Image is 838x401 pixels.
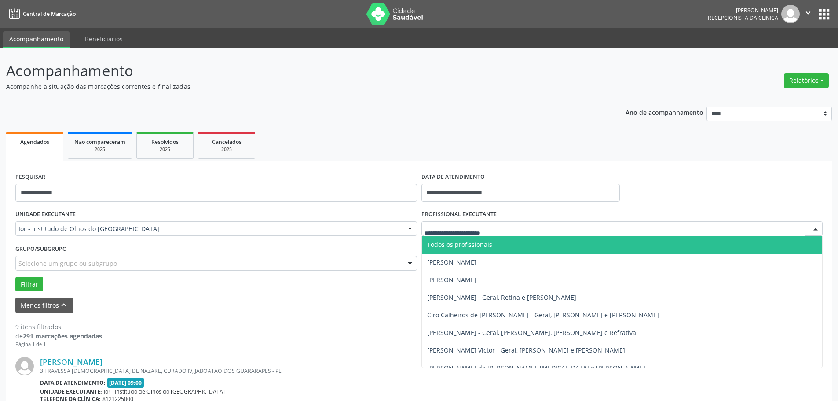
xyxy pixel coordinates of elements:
[708,14,778,22] span: Recepcionista da clínica
[20,138,49,146] span: Agendados
[40,357,102,367] a: [PERSON_NAME]
[40,388,102,395] b: Unidade executante:
[104,388,225,395] span: Ior - Institudo de Olhos do [GEOGRAPHIC_DATA]
[427,328,636,337] span: [PERSON_NAME] - Geral, [PERSON_NAME], [PERSON_NAME] e Refrativa
[427,311,659,319] span: Ciro Calheiros de [PERSON_NAME] - Geral, [PERSON_NAME] e [PERSON_NAME]
[427,240,492,249] span: Todos os profissionais
[15,357,34,375] img: img
[708,7,778,14] div: [PERSON_NAME]
[74,146,125,153] div: 2025
[59,300,69,310] i: keyboard_arrow_up
[626,107,703,118] p: Ano de acompanhamento
[15,242,67,256] label: Grupo/Subgrupo
[6,82,584,91] p: Acompanhe a situação das marcações correntes e finalizadas
[15,298,73,313] button: Menos filtroskeyboard_arrow_up
[3,31,70,48] a: Acompanhamento
[18,259,117,268] span: Selecione um grupo ou subgrupo
[143,146,187,153] div: 2025
[15,277,43,292] button: Filtrar
[15,170,45,184] label: PESQUISAR
[816,7,832,22] button: apps
[427,293,576,302] span: [PERSON_NAME] - Geral, Retina e [PERSON_NAME]
[800,5,816,23] button: 
[40,379,106,386] b: Data de atendimento:
[15,331,102,341] div: de
[421,170,485,184] label: DATA DE ATENDIMENTO
[212,138,242,146] span: Cancelados
[40,367,691,375] div: 3 TRAVESSA [DEMOGRAPHIC_DATA] DE NAZARE, CURADO IV, JABOATAO DOS GUARARAPES - PE
[803,8,813,18] i: 
[427,258,476,266] span: [PERSON_NAME]
[781,5,800,23] img: img
[427,346,625,354] span: [PERSON_NAME] Victor - Geral, [PERSON_NAME] e [PERSON_NAME]
[107,378,144,388] span: [DATE] 09:00
[784,73,829,88] button: Relatórios
[79,31,129,47] a: Beneficiários
[6,60,584,82] p: Acompanhamento
[15,341,102,348] div: Página 1 de 1
[205,146,249,153] div: 2025
[23,10,76,18] span: Central de Marcação
[421,208,497,221] label: PROFISSIONAL EXECUTANTE
[427,276,476,284] span: [PERSON_NAME]
[15,208,76,221] label: UNIDADE EXECUTANTE
[23,332,102,340] strong: 291 marcações agendadas
[74,138,125,146] span: Não compareceram
[18,224,399,233] span: Ior - Institudo de Olhos do [GEOGRAPHIC_DATA]
[15,322,102,331] div: 9 itens filtrados
[6,7,76,21] a: Central de Marcação
[427,364,645,372] span: [PERSON_NAME] de [PERSON_NAME], [MEDICAL_DATA] e [PERSON_NAME]
[151,138,179,146] span: Resolvidos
